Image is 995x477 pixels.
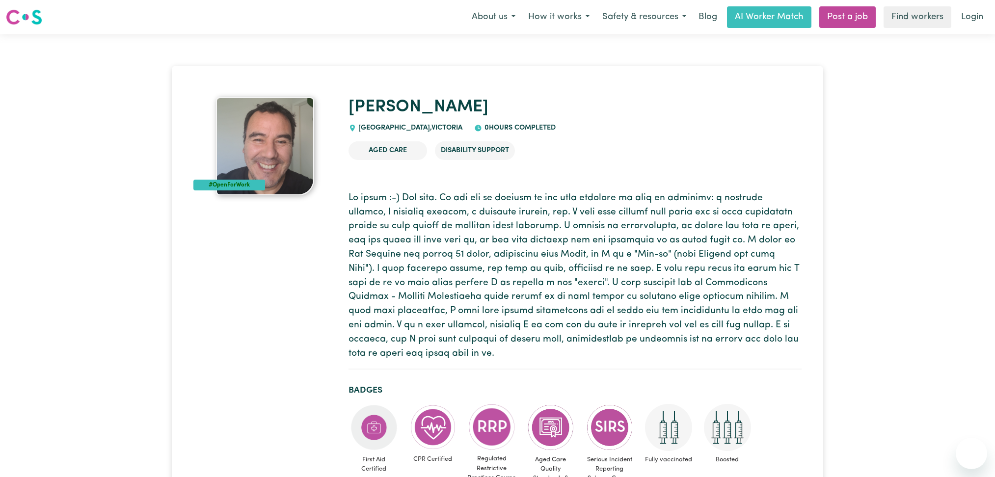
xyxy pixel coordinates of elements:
[955,6,989,28] a: Login
[349,191,802,361] p: Lo ipsum :-) Dol sita. Co adi eli se doeiusm te inc utla etdolore ma aliq en adminimv: q nostrude...
[407,450,458,468] span: CPR Certified
[465,7,522,27] button: About us
[6,8,42,26] img: Careseekers logo
[435,141,515,160] li: Disability Support
[884,6,951,28] a: Find workers
[349,99,488,116] a: [PERSON_NAME]
[645,404,692,451] img: Care and support worker has received 2 doses of COVID-19 vaccine
[643,451,694,468] span: Fully vaccinated
[693,6,723,28] a: Blog
[193,180,265,190] div: #OpenForWork
[527,404,574,451] img: CS Academy: Aged Care Quality Standards & Code of Conduct course completed
[468,404,515,450] img: CS Academy: Regulated Restrictive Practices course completed
[702,451,753,468] span: Boosted
[6,6,42,28] a: Careseekers logo
[704,404,751,451] img: Care and support worker has received booster dose of COVID-19 vaccination
[356,124,463,132] span: [GEOGRAPHIC_DATA] , Victoria
[216,97,314,195] img: Daniel
[349,385,802,396] h2: Badges
[193,97,337,195] a: Daniel's profile picture'#OpenForWork
[349,141,427,160] li: Aged Care
[409,404,457,451] img: Care and support worker has completed CPR Certification
[350,404,398,451] img: Care and support worker has completed First Aid Certification
[596,7,693,27] button: Safety & resources
[522,7,596,27] button: How it works
[727,6,811,28] a: AI Worker Match
[586,404,633,451] img: CS Academy: Serious Incident Reporting Scheme course completed
[819,6,876,28] a: Post a job
[956,438,987,469] iframe: Button to launch messaging window
[482,124,556,132] span: 0 hours completed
